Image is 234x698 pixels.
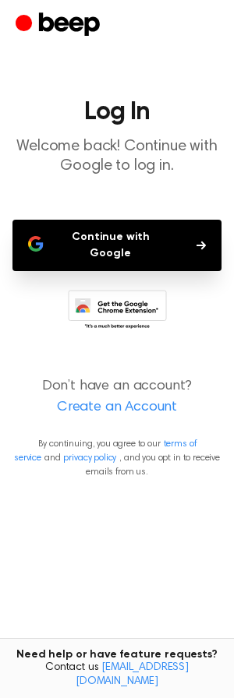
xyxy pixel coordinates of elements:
span: Contact us [9,661,225,689]
h1: Log In [12,100,222,125]
a: Beep [16,10,104,41]
p: Welcome back! Continue with Google to log in. [12,137,222,176]
a: Create an Account [16,397,218,418]
p: By continuing, you agree to our and , and you opt in to receive emails from us. [12,437,222,479]
a: privacy policy [63,453,116,463]
a: [EMAIL_ADDRESS][DOMAIN_NAME] [76,662,189,687]
button: Continue with Google [12,220,222,271]
p: Don’t have an account? [12,376,222,418]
